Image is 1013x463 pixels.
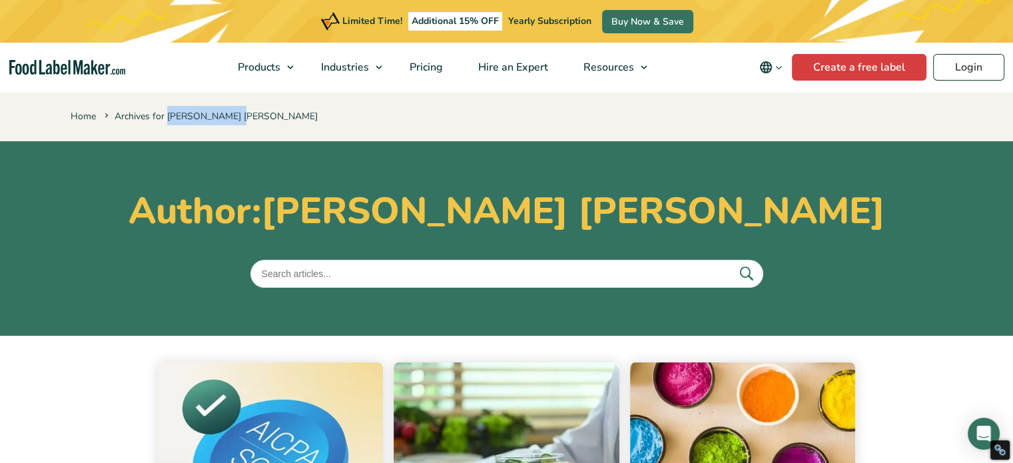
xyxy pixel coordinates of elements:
a: Food Label Maker homepage [9,60,125,75]
a: Products [220,43,300,92]
a: Hire an Expert [461,43,563,92]
span: Pricing [406,60,444,75]
span: Products [234,60,282,75]
button: Change language [750,54,792,81]
span: Limited Time! [342,15,402,27]
span: Archives for [PERSON_NAME] [PERSON_NAME] [102,110,318,123]
h1: Author: [71,189,943,233]
a: Industries [304,43,389,92]
span: Resources [579,60,635,75]
a: Resources [566,43,654,92]
div: Restore Info Box &#10;&#10;NoFollow Info:&#10; META-Robots NoFollow: &#09;false&#10; META-Robots ... [994,444,1006,456]
a: Home [71,110,96,123]
a: Buy Now & Save [602,10,693,33]
span: Additional 15% OFF [408,12,502,31]
span: Yearly Subscription [508,15,591,27]
a: Create a free label [792,54,926,81]
span: Hire an Expert [474,60,549,75]
a: Pricing [392,43,458,92]
div: Open Intercom Messenger [968,418,1000,450]
span: Industries [317,60,370,75]
a: Login [933,54,1004,81]
span: [PERSON_NAME] [PERSON_NAME] [261,186,885,236]
input: Search articles... [250,260,763,288]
